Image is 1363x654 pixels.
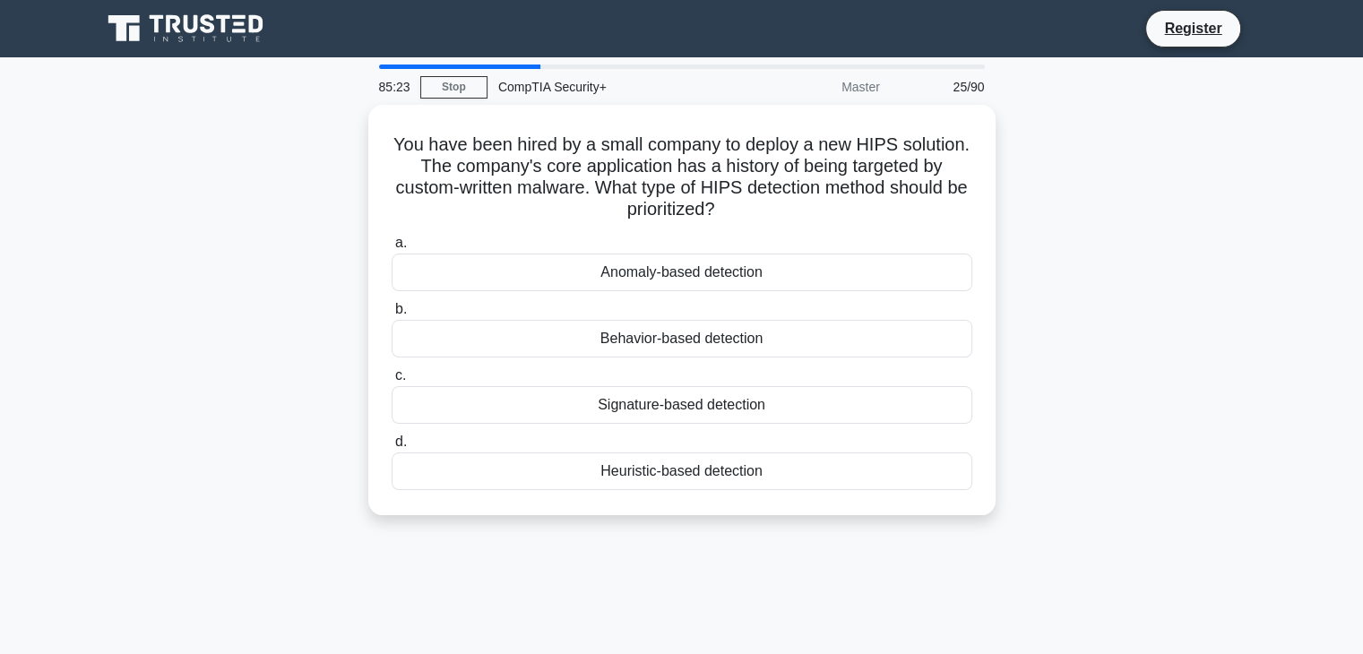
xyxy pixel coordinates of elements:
div: 85:23 [368,69,420,105]
div: Master [734,69,891,105]
span: a. [395,235,407,250]
div: Heuristic-based detection [392,452,972,490]
div: 25/90 [891,69,996,105]
a: Register [1153,17,1232,39]
h5: You have been hired by a small company to deploy a new HIPS solution. The company's core applicat... [390,133,974,221]
div: CompTIA Security+ [487,69,734,105]
span: b. [395,301,407,316]
span: c. [395,367,406,383]
div: Behavior-based detection [392,320,972,357]
a: Stop [420,76,487,99]
div: Anomaly-based detection [392,254,972,291]
span: d. [395,434,407,449]
div: Signature-based detection [392,386,972,424]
